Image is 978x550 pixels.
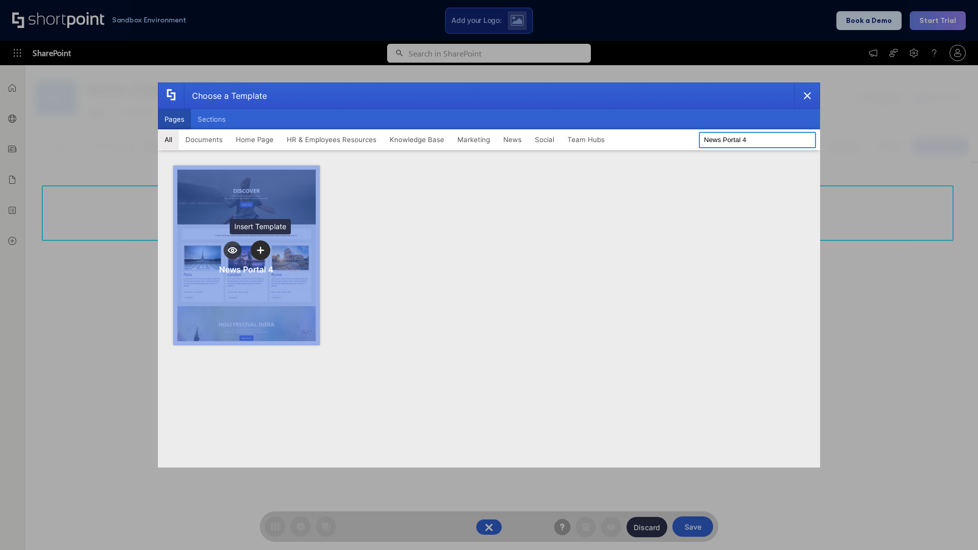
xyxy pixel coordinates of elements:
iframe: Chat Widget [927,501,978,550]
button: Home Page [229,129,280,150]
div: News Portal 4 [219,264,274,274]
button: Sections [191,109,232,129]
div: Choose a Template [184,83,267,108]
div: template selector [158,82,820,468]
button: Marketing [451,129,497,150]
button: Social [528,129,561,150]
button: All [158,129,179,150]
input: Search [699,132,816,148]
button: Team Hubs [561,129,611,150]
button: News [497,129,528,150]
button: Documents [179,129,229,150]
button: HR & Employees Resources [280,129,383,150]
button: Pages [158,109,191,129]
button: Knowledge Base [383,129,451,150]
